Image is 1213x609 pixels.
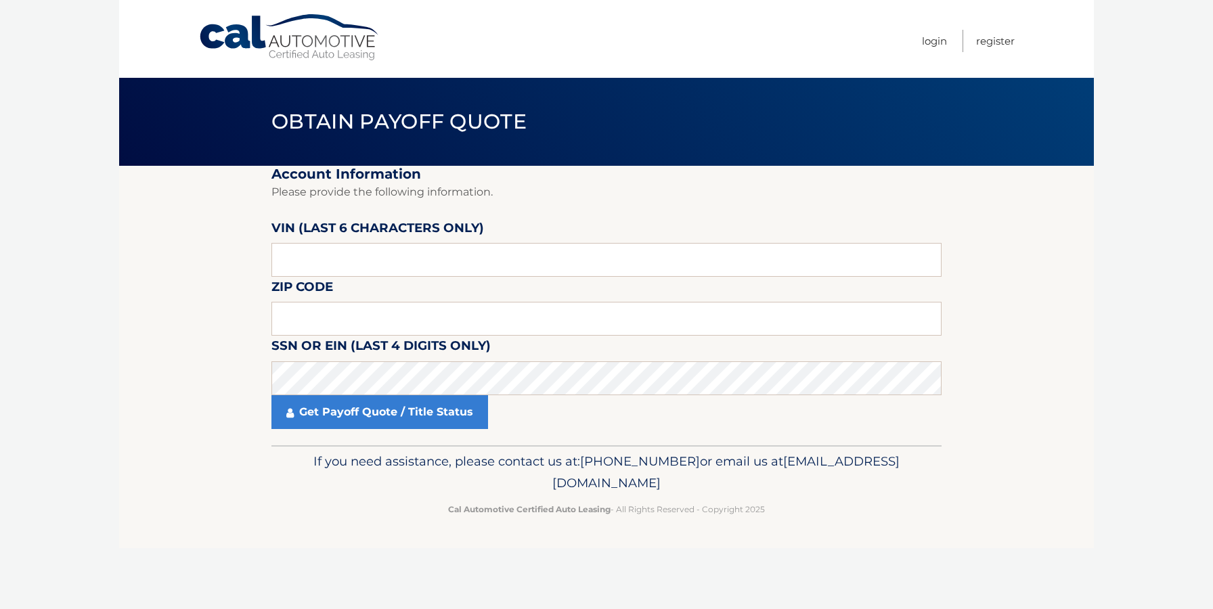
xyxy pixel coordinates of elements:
[976,30,1015,52] a: Register
[271,183,942,202] p: Please provide the following information.
[271,109,527,134] span: Obtain Payoff Quote
[280,502,933,516] p: - All Rights Reserved - Copyright 2025
[271,395,488,429] a: Get Payoff Quote / Title Status
[271,166,942,183] h2: Account Information
[271,336,491,361] label: SSN or EIN (last 4 digits only)
[198,14,381,62] a: Cal Automotive
[271,277,333,302] label: Zip Code
[448,504,611,514] strong: Cal Automotive Certified Auto Leasing
[271,218,484,243] label: VIN (last 6 characters only)
[580,453,700,469] span: [PHONE_NUMBER]
[280,451,933,494] p: If you need assistance, please contact us at: or email us at
[922,30,947,52] a: Login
